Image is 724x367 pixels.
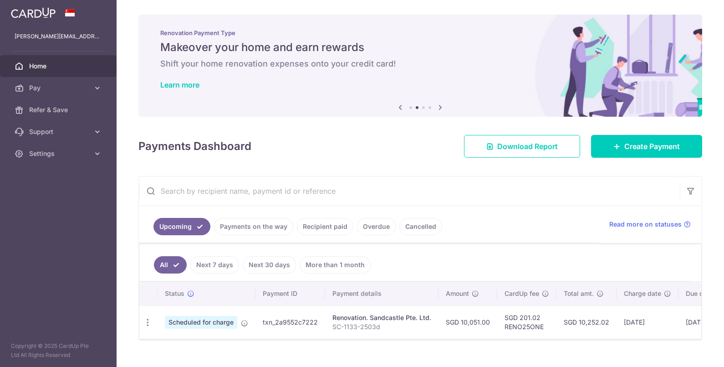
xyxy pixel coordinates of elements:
[160,58,680,69] h6: Shift your home renovation expenses onto your credit card!
[332,313,431,322] div: Renovation. Sandcastle Pte. Ltd.
[243,256,296,274] a: Next 30 days
[165,289,184,298] span: Status
[609,220,682,229] span: Read more on statuses
[138,138,251,155] h4: Payments Dashboard
[332,322,431,331] p: SC-1133-2503d
[297,218,353,235] a: Recipient paid
[686,289,713,298] span: Due date
[300,256,371,274] a: More than 1 month
[556,305,617,339] td: SGD 10,252.02
[153,218,210,235] a: Upcoming
[399,218,442,235] a: Cancelled
[609,220,691,229] a: Read more on statuses
[617,305,678,339] td: [DATE]
[190,256,239,274] a: Next 7 days
[624,289,661,298] span: Charge date
[160,80,199,89] a: Learn more
[165,316,237,329] span: Scheduled for charge
[29,83,89,93] span: Pay
[325,282,438,305] th: Payment details
[29,149,89,158] span: Settings
[11,7,56,18] img: CardUp
[505,289,539,298] span: CardUp fee
[357,218,396,235] a: Overdue
[591,135,702,158] a: Create Payment
[138,15,702,117] img: Renovation banner
[29,62,89,71] span: Home
[160,40,680,55] h5: Makeover your home and earn rewards
[497,141,558,152] span: Download Report
[564,289,594,298] span: Total amt.
[255,305,325,339] td: txn_2a9552c7222
[214,218,293,235] a: Payments on the way
[438,305,497,339] td: SGD 10,051.00
[29,105,89,114] span: Refer & Save
[154,256,187,274] a: All
[446,289,469,298] span: Amount
[160,29,680,36] p: Renovation Payment Type
[624,141,680,152] span: Create Payment
[139,176,680,206] input: Search by recipient name, payment id or reference
[666,340,715,362] iframe: Opens a widget where you can find more information
[15,32,102,41] p: [PERSON_NAME][EMAIL_ADDRESS][DOMAIN_NAME]
[255,282,325,305] th: Payment ID
[464,135,580,158] a: Download Report
[497,305,556,339] td: SGD 201.02 RENO25ONE
[29,127,89,136] span: Support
